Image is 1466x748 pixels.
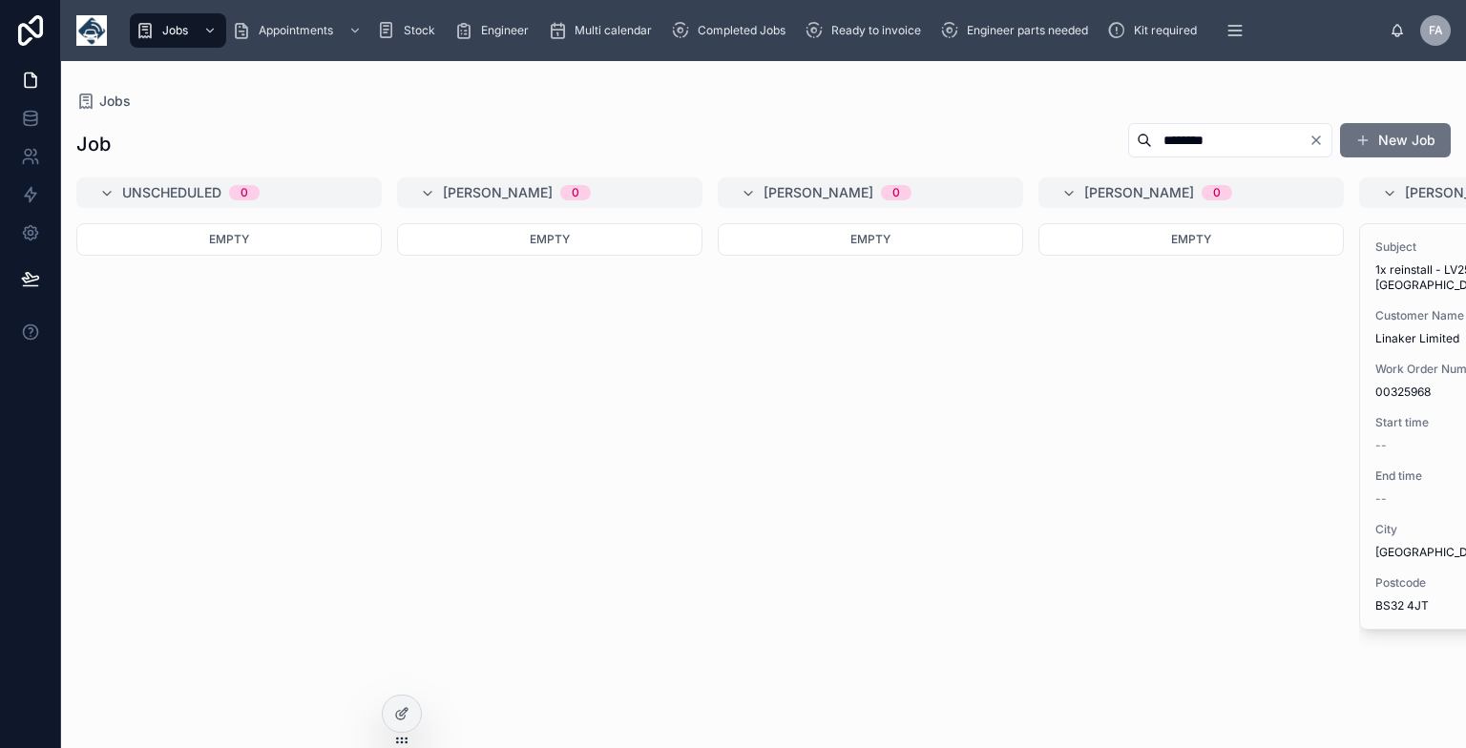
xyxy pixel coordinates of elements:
[404,23,435,38] span: Stock
[371,13,449,48] a: Stock
[1134,23,1197,38] span: Kit required
[481,23,529,38] span: Engineer
[1171,232,1211,246] span: Empty
[209,232,249,246] span: Empty
[162,23,188,38] span: Jobs
[259,23,333,38] span: Appointments
[122,10,1390,52] div: scrollable content
[799,13,934,48] a: Ready to invoice
[122,183,221,202] span: Unscheduled
[443,183,553,202] span: [PERSON_NAME]
[1309,133,1331,148] button: Clear
[1101,13,1210,48] a: Kit required
[76,92,131,111] a: Jobs
[1213,185,1221,200] div: 0
[226,13,371,48] a: Appointments
[76,15,107,46] img: App logo
[1375,438,1387,453] span: --
[449,13,542,48] a: Engineer
[934,13,1101,48] a: Engineer parts needed
[764,183,873,202] span: [PERSON_NAME]
[967,23,1088,38] span: Engineer parts needed
[241,185,248,200] div: 0
[850,232,890,246] span: Empty
[1084,183,1194,202] span: [PERSON_NAME]
[698,23,785,38] span: Completed Jobs
[572,185,579,200] div: 0
[831,23,921,38] span: Ready to invoice
[130,13,226,48] a: Jobs
[892,185,900,200] div: 0
[1340,123,1451,157] button: New Job
[1429,23,1443,38] span: FA
[99,92,131,111] span: Jobs
[665,13,799,48] a: Completed Jobs
[530,232,570,246] span: Empty
[542,13,665,48] a: Multi calendar
[76,131,111,157] h1: Job
[1375,491,1387,507] span: --
[575,23,652,38] span: Multi calendar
